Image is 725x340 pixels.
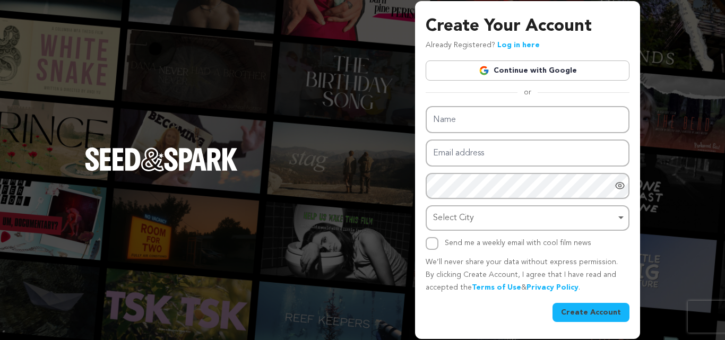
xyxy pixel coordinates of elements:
img: Google logo [479,65,489,76]
span: or [517,87,538,98]
p: We’ll never share your data without express permission. By clicking Create Account, I agree that ... [426,256,629,294]
div: Select City [433,211,616,226]
a: Log in here [497,41,540,49]
button: Create Account [553,303,629,322]
input: Email address [426,140,629,167]
a: Show password as plain text. Warning: this will display your password on the screen. [615,180,625,191]
a: Continue with Google [426,60,629,81]
a: Terms of Use [472,284,521,291]
h3: Create Your Account [426,14,629,39]
p: Already Registered? [426,39,540,52]
input: Name [426,106,629,133]
a: Privacy Policy [527,284,579,291]
img: Seed&Spark Logo [85,147,238,171]
label: Send me a weekly email with cool film news [445,239,591,247]
a: Seed&Spark Homepage [85,147,238,192]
